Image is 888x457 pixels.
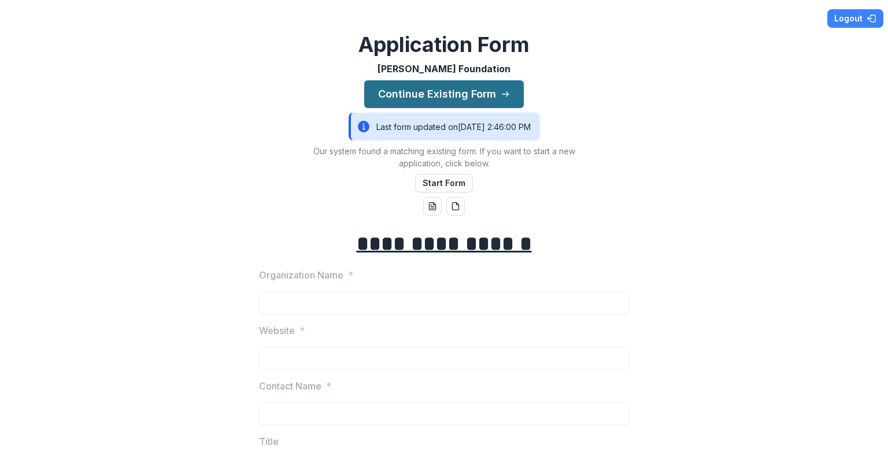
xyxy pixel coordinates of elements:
button: Start Form [415,174,473,192]
button: pdf-download [446,197,465,216]
button: Continue Existing Form [364,80,524,108]
p: [PERSON_NAME] Foundation [378,62,510,76]
p: Our system found a matching existing form. If you want to start a new application, click below. [299,145,589,169]
p: Organization Name [259,268,343,282]
div: Last form updated on [DATE] 2:46:00 PM [349,113,540,140]
p: Contact Name [259,379,321,393]
p: Website [259,324,295,337]
p: Title [259,434,279,448]
button: Logout [827,9,883,28]
h2: Application Form [358,32,530,57]
button: word-download [423,197,442,216]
